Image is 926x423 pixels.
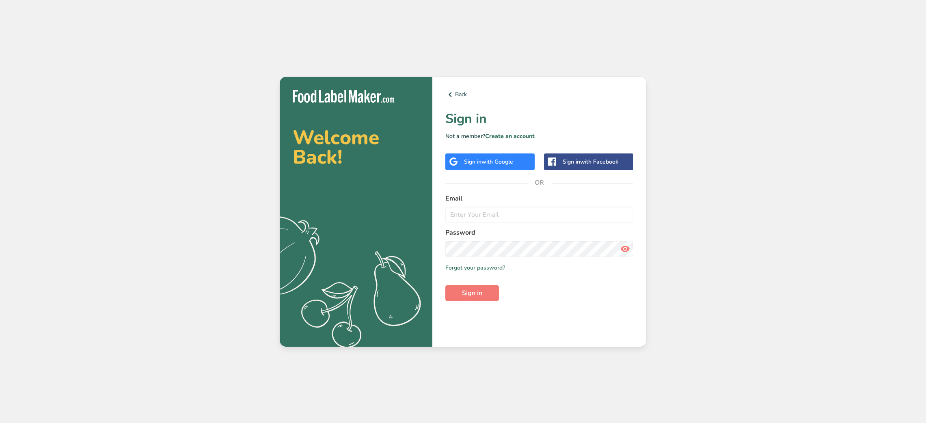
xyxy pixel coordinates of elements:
a: Back [445,90,633,99]
img: Food Label Maker [293,90,394,103]
div: Sign in [464,158,513,166]
a: Forgot your password? [445,263,505,272]
span: with Facebook [580,158,618,166]
span: Sign in [462,288,482,298]
a: Create an account [485,132,535,140]
h1: Sign in [445,109,633,129]
label: Password [445,228,633,237]
span: with Google [481,158,513,166]
span: OR [527,170,552,195]
label: Email [445,194,633,203]
div: Sign in [563,158,618,166]
h2: Welcome Back! [293,128,419,167]
button: Sign in [445,285,499,301]
input: Enter Your Email [445,207,633,223]
p: Not a member? [445,132,633,140]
